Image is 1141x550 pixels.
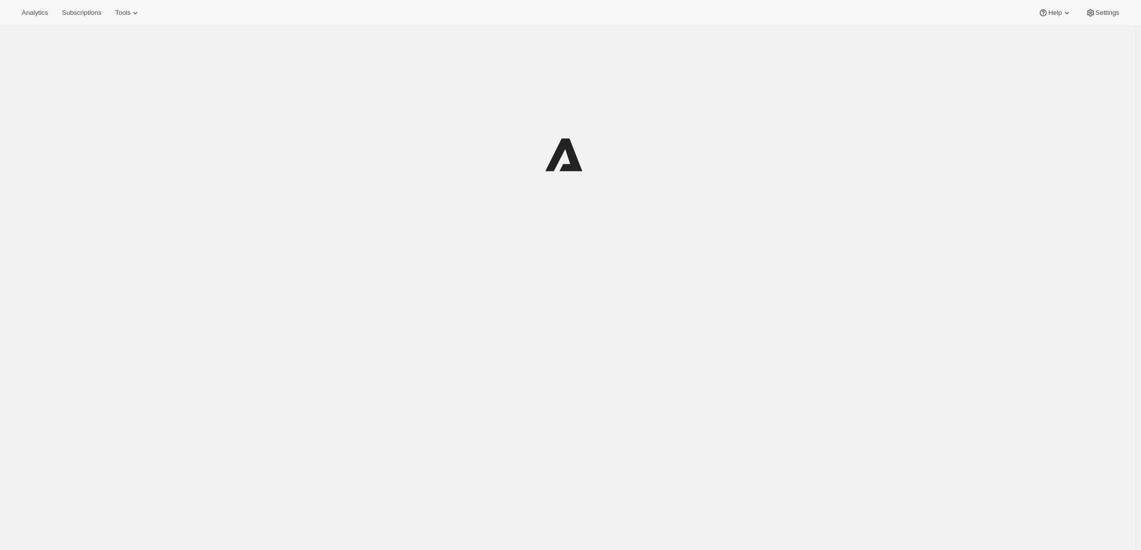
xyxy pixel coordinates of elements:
[1032,6,1077,20] button: Help
[1048,9,1061,17] span: Help
[1080,6,1125,20] button: Settings
[56,6,107,20] button: Subscriptions
[16,6,54,20] button: Analytics
[22,9,48,17] span: Analytics
[62,9,101,17] span: Subscriptions
[115,9,130,17] span: Tools
[109,6,146,20] button: Tools
[1096,9,1119,17] span: Settings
